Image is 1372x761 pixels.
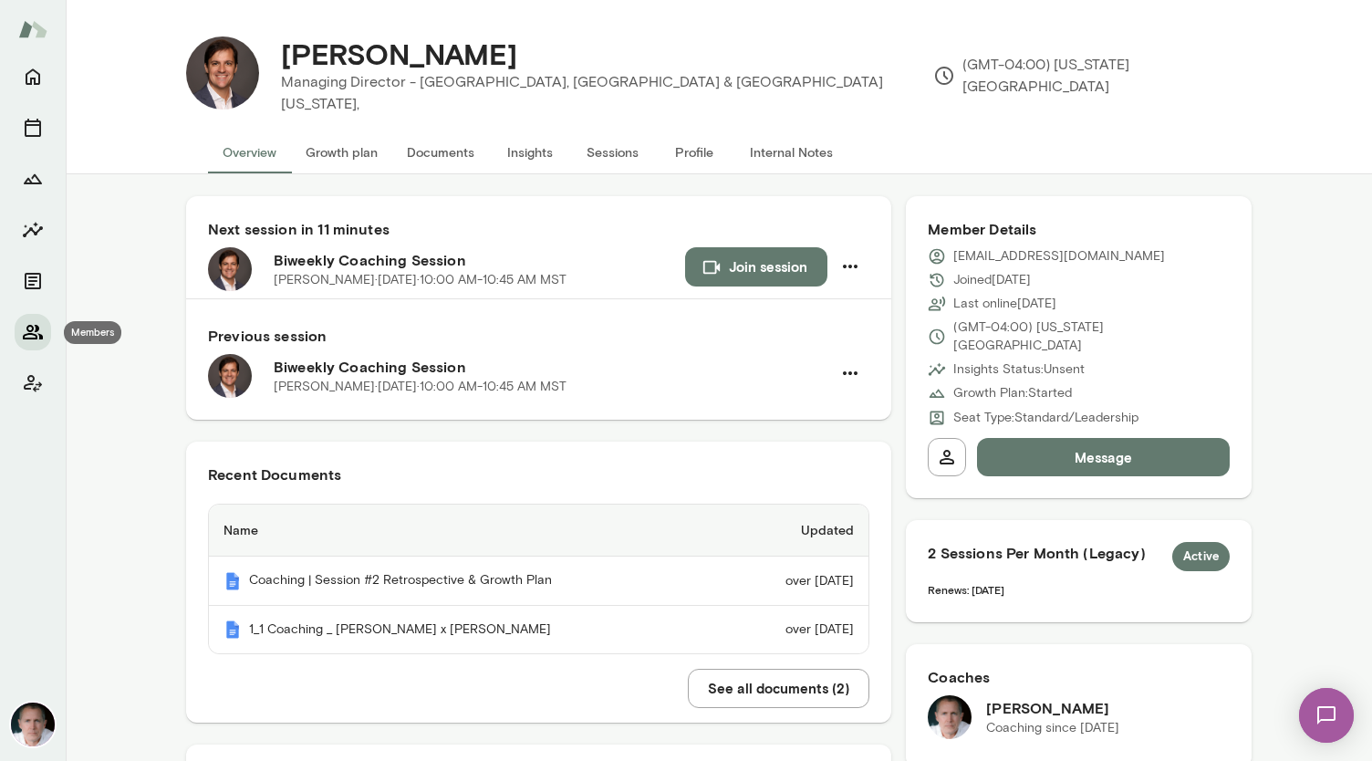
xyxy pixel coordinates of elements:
button: Sessions [571,130,653,173]
button: Sessions [15,109,51,146]
th: Name [209,505,727,557]
p: [PERSON_NAME] · [DATE] · 10:00 AM-10:45 AM MST [274,271,566,289]
button: Members [15,314,51,350]
button: Insights [15,212,51,248]
img: Mike Lane [11,703,55,746]
p: Joined [DATE] [953,271,1031,289]
p: Last online [DATE] [953,295,1056,313]
p: Coaching since [DATE] [986,719,1119,737]
p: [PERSON_NAME] · [DATE] · 10:00 AM-10:45 AM MST [274,378,566,396]
td: over [DATE] [727,557,868,606]
button: Home [15,58,51,95]
div: Members [64,321,121,344]
h6: Biweekly Coaching Session [274,249,685,271]
h6: 2 Sessions Per Month (Legacy) [928,542,1230,571]
img: Mento [18,12,47,47]
th: 1_1 Coaching _ [PERSON_NAME] x [PERSON_NAME] [209,606,727,654]
button: See all documents (2) [688,669,869,707]
button: Client app [15,365,51,401]
p: Insights Status: Unsent [953,360,1085,379]
p: Growth Plan: Started [953,384,1072,402]
img: Luciano M [186,36,259,109]
td: over [DATE] [727,606,868,654]
th: Updated [727,505,868,557]
button: Growth plan [291,130,392,173]
button: Internal Notes [735,130,847,173]
p: (GMT-04:00) [US_STATE][GEOGRAPHIC_DATA] [953,318,1230,355]
h6: Previous session [208,325,869,347]
button: Profile [653,130,735,173]
button: Insights [489,130,571,173]
p: Managing Director - [GEOGRAPHIC_DATA], [GEOGRAPHIC_DATA] & [GEOGRAPHIC_DATA][US_STATE], [281,71,911,115]
p: [EMAIL_ADDRESS][DOMAIN_NAME] [953,247,1165,266]
button: Documents [392,130,489,173]
h6: Recent Documents [208,464,869,485]
button: Overview [208,130,291,173]
h6: Next session in 11 minutes [208,218,869,240]
p: Seat Type: Standard/Leadership [953,409,1138,427]
img: Mento [223,620,242,639]
span: Renews: [DATE] [928,583,1004,596]
button: Message [977,438,1230,476]
img: Mike Lane [928,695,972,739]
h6: Biweekly Coaching Session [274,356,831,378]
h4: [PERSON_NAME] [281,36,517,71]
h6: Coaches [928,666,1230,688]
p: (GMT-04:00) [US_STATE][GEOGRAPHIC_DATA] [933,54,1252,98]
button: Documents [15,263,51,299]
button: Join session [685,247,827,286]
button: Growth Plan [15,161,51,197]
img: Mento [223,572,242,590]
th: Coaching | Session #2 Retrospective & Growth Plan [209,557,727,606]
h6: [PERSON_NAME] [986,697,1119,719]
h6: Member Details [928,218,1230,240]
span: Active [1172,547,1230,566]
